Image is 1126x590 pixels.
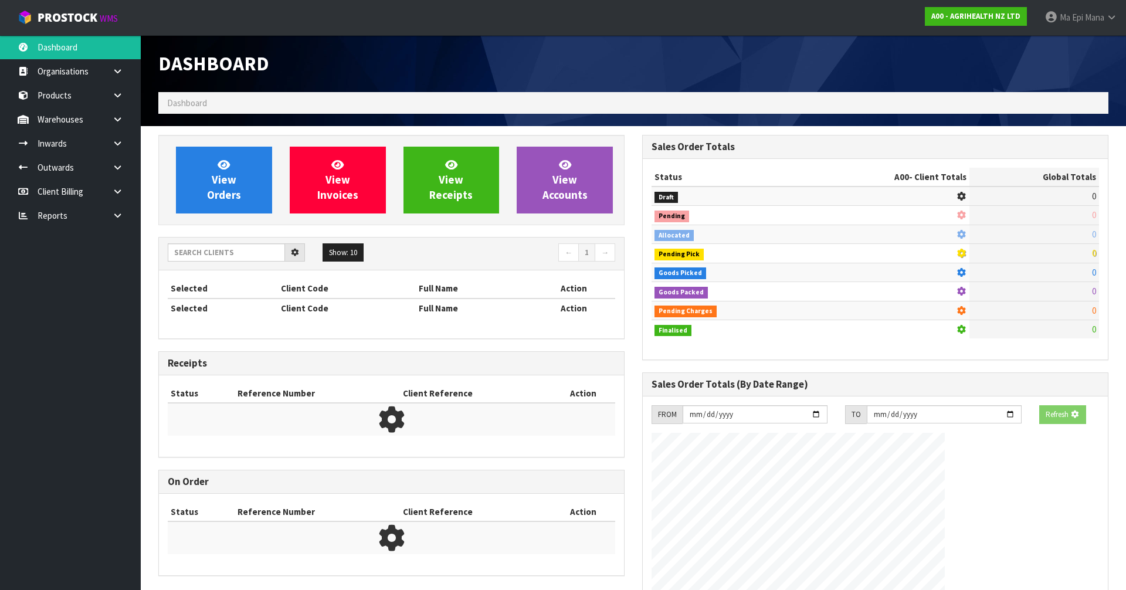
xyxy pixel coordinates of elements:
span: Pending Pick [654,249,704,260]
small: WMS [100,13,118,24]
a: ViewAccounts [517,147,613,213]
th: Full Name [416,279,532,298]
a: A00 - AGRIHEALTH NZ LTD [925,7,1027,26]
h3: Sales Order Totals (By Date Range) [652,379,1099,390]
h3: Receipts [168,358,615,369]
th: Client Reference [400,384,551,403]
span: 0 [1092,191,1096,202]
h3: Sales Order Totals [652,141,1099,152]
strong: A00 - AGRIHEALTH NZ LTD [931,11,1020,21]
span: A00 [894,171,909,182]
div: TO [845,405,867,424]
span: Ma Epi [1060,12,1083,23]
button: Show: 10 [323,243,364,262]
span: Goods Packed [654,287,708,299]
span: 0 [1092,324,1096,335]
a: ← [558,243,579,262]
span: 0 [1092,267,1096,278]
a: ViewReceipts [403,147,500,213]
span: Dashboard [158,51,269,76]
span: 0 [1092,247,1096,259]
span: View Accounts [542,158,588,202]
input: Search clients [168,243,285,262]
span: View Invoices [317,158,358,202]
th: Action [532,279,615,298]
a: ViewOrders [176,147,272,213]
span: Mana [1085,12,1104,23]
span: Pending Charges [654,306,717,317]
th: Global Totals [969,168,1099,187]
span: 0 [1092,229,1096,240]
span: View Orders [207,158,241,202]
span: Dashboard [167,97,207,108]
span: 0 [1092,286,1096,297]
th: Status [168,384,235,403]
th: Action [551,384,615,403]
th: Client Code [278,279,416,298]
span: Pending [654,211,689,222]
th: Selected [168,279,278,298]
th: Status [652,168,799,187]
img: cube-alt.png [18,10,32,25]
span: ProStock [38,10,97,25]
th: Client Reference [400,503,551,521]
span: Allocated [654,230,694,242]
span: Draft [654,192,678,204]
a: 1 [578,243,595,262]
span: View Receipts [429,158,473,202]
span: 0 [1092,209,1096,221]
span: 0 [1092,305,1096,316]
th: Action [551,503,615,521]
a: ViewInvoices [290,147,386,213]
th: Selected [168,299,278,317]
a: → [595,243,615,262]
th: - Client Totals [799,168,969,187]
th: Full Name [416,299,532,317]
th: Action [532,299,615,317]
div: FROM [652,405,683,424]
th: Reference Number [235,384,401,403]
nav: Page navigation [400,243,615,264]
span: Finalised [654,325,691,337]
th: Client Code [278,299,416,317]
th: Status [168,503,235,521]
button: Refresh [1039,405,1086,424]
h3: On Order [168,476,615,487]
span: Goods Picked [654,267,706,279]
th: Reference Number [235,503,401,521]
